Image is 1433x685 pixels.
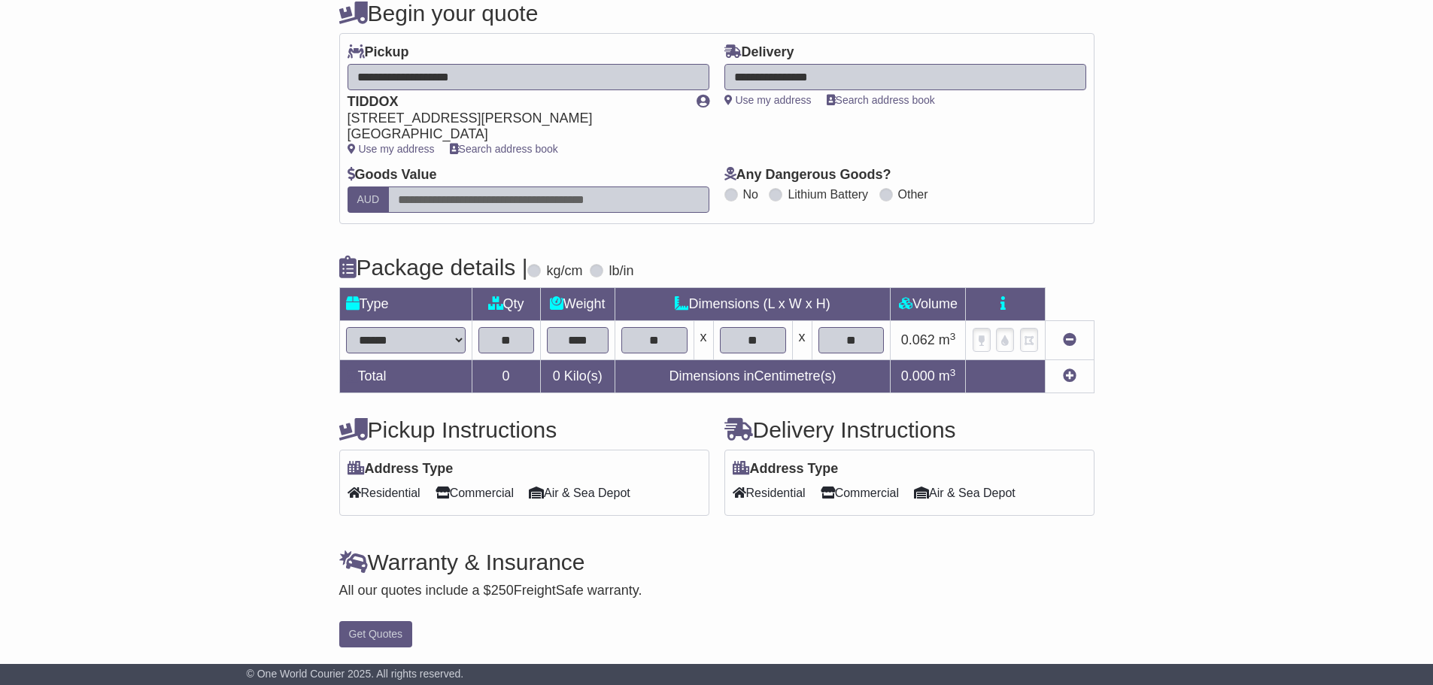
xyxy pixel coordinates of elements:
span: Air & Sea Depot [529,481,630,505]
span: Air & Sea Depot [914,481,1016,505]
div: [GEOGRAPHIC_DATA] [348,126,682,143]
label: AUD [348,186,390,213]
a: Remove this item [1063,332,1076,347]
label: lb/in [609,263,633,280]
td: 0 [472,360,540,393]
td: Volume [891,288,966,321]
label: Lithium Battery [788,187,868,202]
label: kg/cm [546,263,582,280]
h4: Package details | [339,255,528,280]
span: m [939,332,956,347]
label: No [743,187,758,202]
a: Add new item [1063,368,1076,383]
div: [STREET_ADDRESS][PERSON_NAME] [348,111,682,127]
td: Qty [472,288,540,321]
h4: Warranty & Insurance [339,550,1094,574]
h4: Pickup Instructions [339,417,709,442]
label: Goods Value [348,167,437,183]
span: Residential [348,481,420,505]
label: Address Type [348,461,454,477]
td: Total [339,360,472,393]
span: 0.000 [901,368,935,383]
a: Use my address [724,94,812,106]
span: Residential [733,481,806,505]
h4: Delivery Instructions [724,417,1094,442]
span: 250 [491,583,514,598]
div: TIDDOX [348,94,682,111]
span: 0 [553,368,560,383]
label: Address Type [733,461,839,477]
label: Pickup [348,44,409,61]
span: 0.062 [901,332,935,347]
td: Type [339,288,472,321]
a: Use my address [348,143,435,155]
td: Dimensions (L x W x H) [615,288,891,321]
div: All our quotes include a $ FreightSafe warranty. [339,583,1094,599]
td: Dimensions in Centimetre(s) [615,360,891,393]
span: Commercial [436,481,514,505]
label: Any Dangerous Goods? [724,167,891,183]
td: Kilo(s) [540,360,615,393]
sup: 3 [950,331,956,342]
sup: 3 [950,367,956,378]
a: Search address book [827,94,935,106]
td: Weight [540,288,615,321]
td: x [694,321,713,360]
span: © One World Courier 2025. All rights reserved. [247,668,464,680]
td: x [792,321,812,360]
h4: Begin your quote [339,1,1094,26]
label: Other [898,187,928,202]
button: Get Quotes [339,621,413,647]
span: Commercial [821,481,899,505]
span: m [939,368,956,383]
a: Search address book [450,143,558,155]
label: Delivery [724,44,794,61]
